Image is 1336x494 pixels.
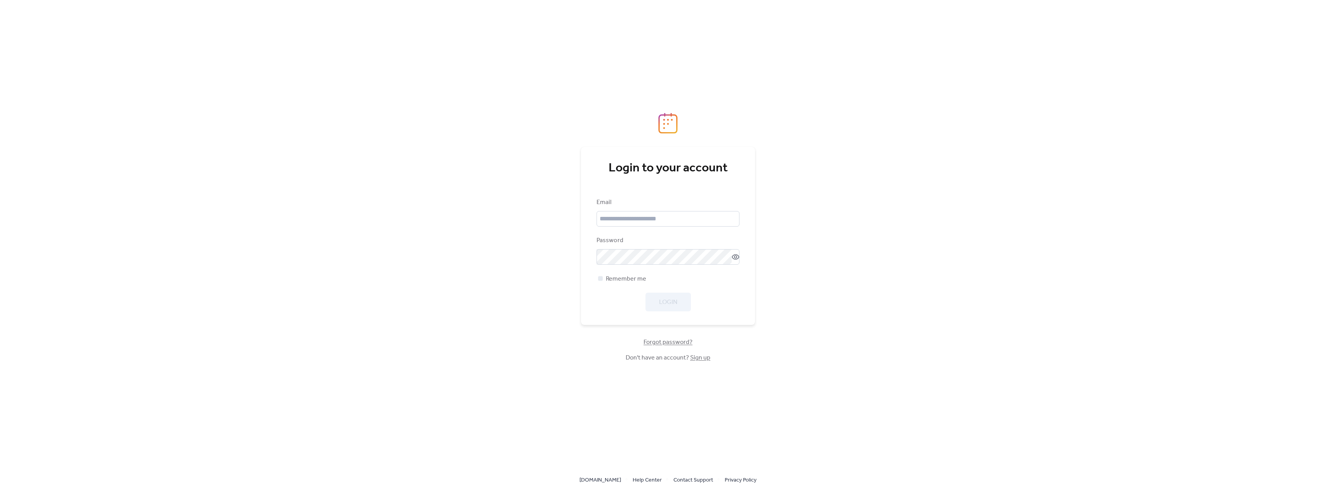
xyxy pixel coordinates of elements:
[597,161,739,176] div: Login to your account
[579,476,621,485] span: [DOMAIN_NAME]
[690,352,710,364] a: Sign up
[597,236,738,245] div: Password
[597,198,738,207] div: Email
[626,353,710,363] span: Don't have an account?
[579,475,621,485] a: [DOMAIN_NAME]
[633,476,662,485] span: Help Center
[673,476,713,485] span: Contact Support
[673,475,713,485] a: Contact Support
[725,476,757,485] span: Privacy Policy
[658,113,678,134] img: logo
[606,274,646,284] span: Remember me
[644,338,692,347] span: Forgot password?
[644,340,692,344] a: Forgot password?
[725,475,757,485] a: Privacy Policy
[633,475,662,485] a: Help Center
